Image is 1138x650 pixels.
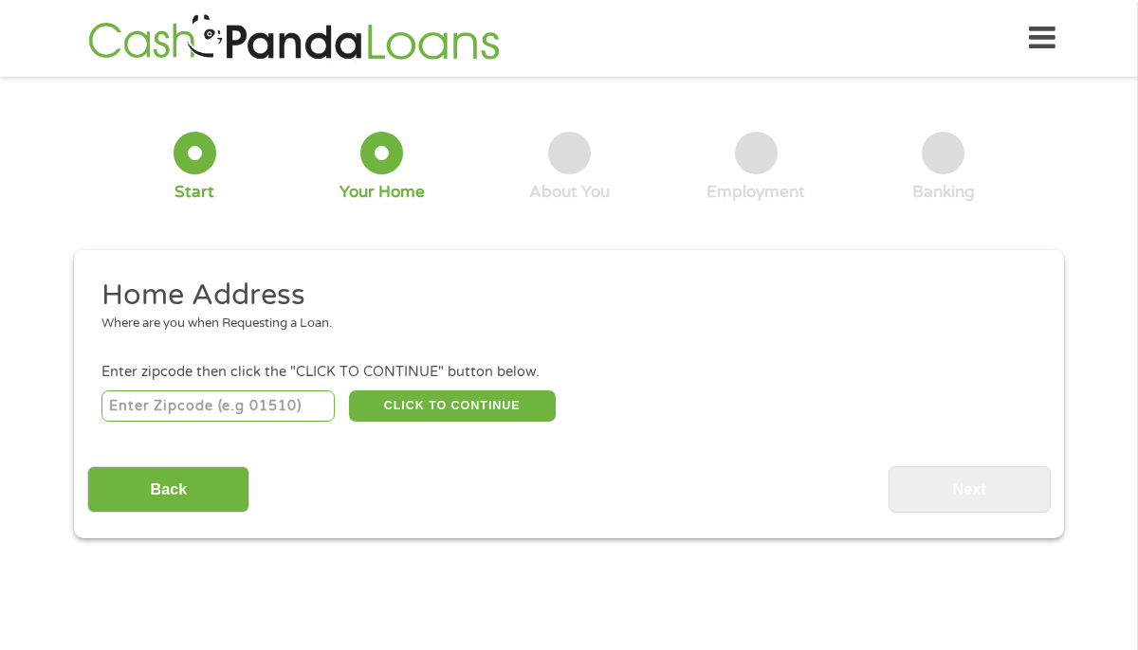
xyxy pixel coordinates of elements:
div: Start [174,182,214,203]
button: CLICK TO CONTINUE [349,390,556,423]
img: GetLoanNow Logo [83,11,505,65]
div: Employment [707,182,805,203]
div: Banking [912,182,975,203]
div: About You [529,182,610,203]
div: Where are you when Requesting a Loan. [101,315,1023,334]
div: Your Home [340,182,425,203]
div: Enter zipcode then click the "CLICK TO CONTINUE" button below. [101,362,1037,383]
h2: Home Address [101,277,1023,315]
input: Back [87,466,249,513]
input: Enter Zipcode (e.g 01510) [101,390,336,423]
input: Next [889,466,1051,513]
